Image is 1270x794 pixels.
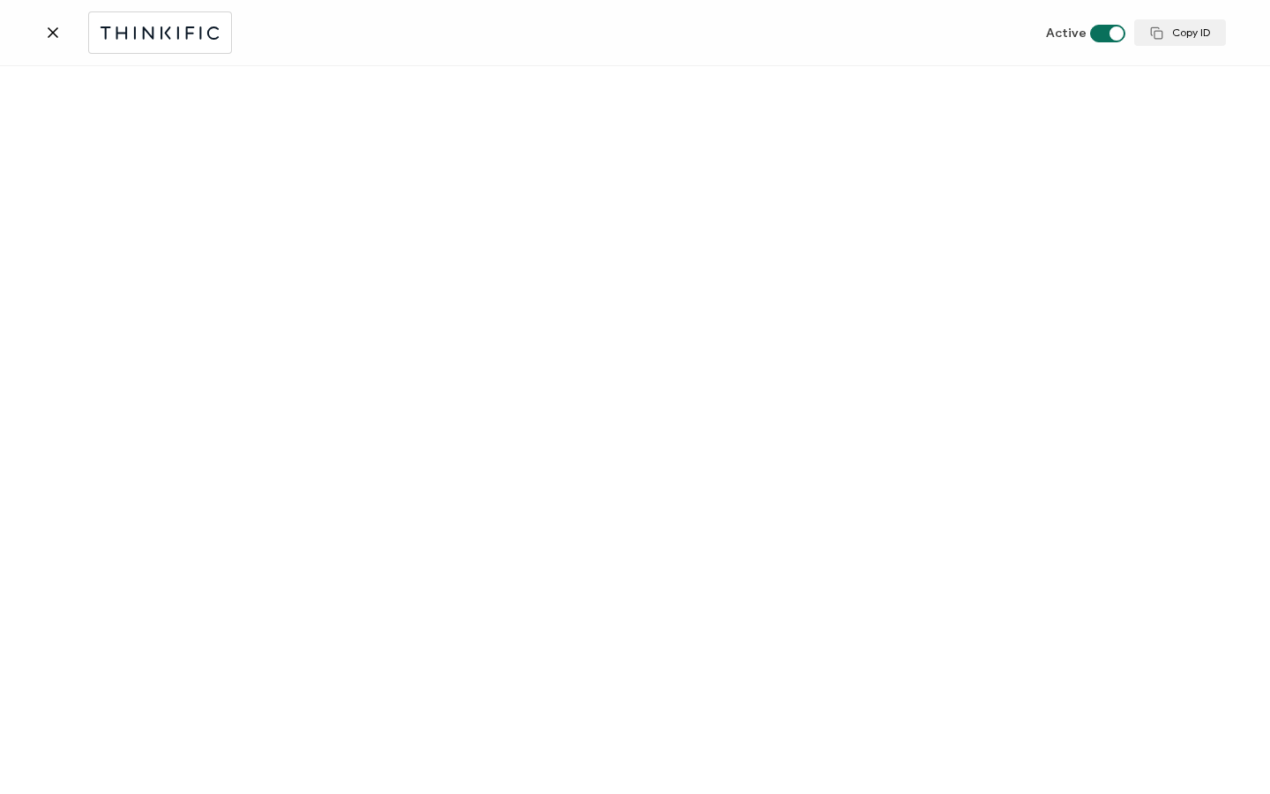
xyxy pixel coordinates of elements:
span: Copy ID [1150,26,1210,40]
button: Copy ID [1134,19,1226,46]
img: thinkific.svg [98,22,222,44]
iframe: Chat Widget [1182,709,1270,794]
span: Active [1046,26,1087,41]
